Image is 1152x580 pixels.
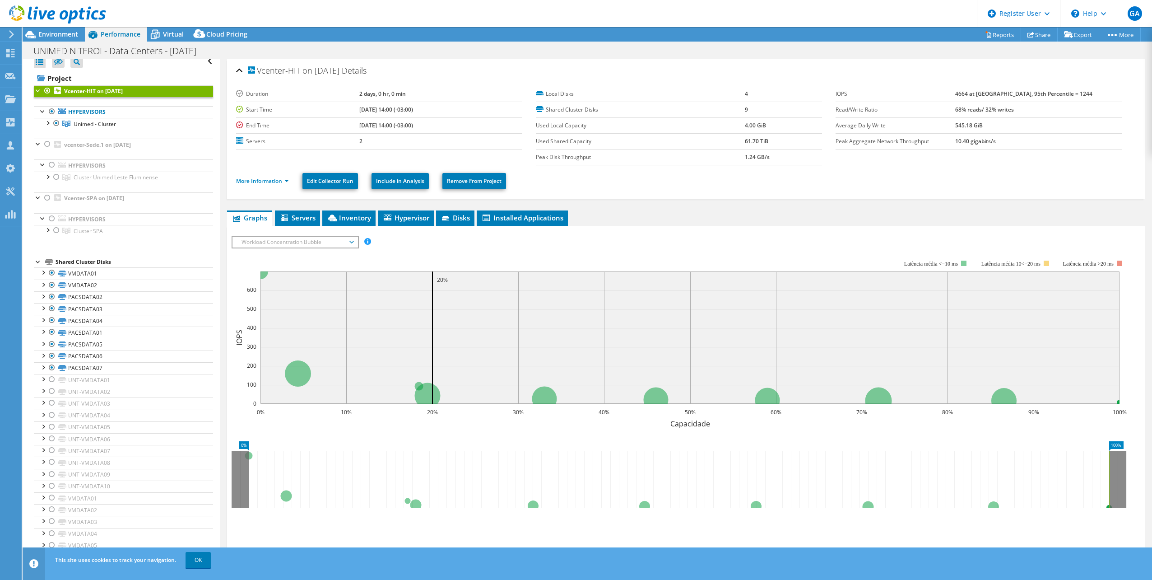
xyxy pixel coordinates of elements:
[856,408,867,416] text: 70%
[34,213,213,225] a: Hypervisors
[236,137,359,146] label: Servers
[34,225,213,237] a: Cluster SPA
[382,213,429,222] span: Hypervisor
[359,106,413,113] b: [DATE] 14:00 (-03:00)
[34,421,213,433] a: UNT-VMDATA05
[64,141,131,149] b: vcenter-Sede.1 on [DATE]
[359,122,413,129] b: [DATE] 14:00 (-03:00)
[955,90,1092,98] b: 4664 at [GEOGRAPHIC_DATA], 95th Percentile = 1244
[101,30,140,38] span: Performance
[34,374,213,386] a: UNT-VMDATA01
[34,516,213,528] a: VMDATA03
[745,153,770,161] b: 1.24 GB/s
[442,173,506,189] a: Remove From Project
[513,408,524,416] text: 30%
[536,121,744,130] label: Used Local Capacity
[74,120,116,128] span: Unimed - Cluster
[248,66,339,75] span: Vcenter-HIT on [DATE]
[441,213,470,222] span: Disks
[1057,28,1099,42] a: Export
[34,315,213,327] a: PACSDATA04
[836,105,955,114] label: Read/Write Ratio
[34,85,213,97] a: Vcenter-HIT on [DATE]
[836,137,955,146] label: Peak Aggregate Network Throughput
[1128,6,1142,21] span: GA
[34,528,213,540] a: VMDATA04
[942,408,953,416] text: 80%
[34,504,213,516] a: VMDATA02
[64,194,124,202] b: Vcenter-SPA on [DATE]
[279,213,316,222] span: Servers
[904,261,958,267] tspan: Latência média <=10 ms
[1028,408,1039,416] text: 90%
[34,280,213,291] a: VMDATA02
[253,400,256,407] text: 0
[372,173,429,189] a: Include in Analysis
[34,267,213,279] a: VMDATA01
[745,122,766,129] b: 4.00 GiB
[836,121,955,130] label: Average Daily Write
[232,213,267,222] span: Graphs
[74,173,158,181] span: Cluster Unimed Leste Fluminense
[163,30,184,38] span: Virtual
[359,137,362,145] b: 2
[745,137,768,145] b: 61.70 TiB
[247,381,256,388] text: 100
[74,227,103,235] span: Cluster SPA
[745,90,748,98] b: 4
[34,327,213,338] a: PACSDATA01
[236,89,359,98] label: Duration
[34,457,213,468] a: UNT-VMDATA08
[256,408,264,416] text: 0%
[685,408,696,416] text: 50%
[34,469,213,481] a: UNT-VMDATA09
[341,408,352,416] text: 10%
[771,408,781,416] text: 60%
[836,89,955,98] label: IOPS
[247,324,256,332] text: 400
[237,237,353,248] span: Workload Concentration Bubble
[247,286,256,294] text: 600
[536,89,744,98] label: Local Disks
[29,46,210,56] h1: UNIMED NITEROI - Data Centers - [DATE]
[186,552,211,568] a: OK
[427,408,438,416] text: 20%
[978,28,1021,42] a: Reports
[64,87,123,95] b: Vcenter-HIT on [DATE]
[206,30,247,38] span: Cloud Pricing
[56,257,213,267] div: Shared Cluster Disks
[981,261,1041,267] tspan: Latência média 10<=20 ms
[34,291,213,303] a: PACSDATA02
[34,492,213,504] a: VMDATA01
[342,65,367,76] span: Details
[34,118,213,130] a: Unimed - Cluster
[745,106,748,113] b: 9
[34,139,213,150] a: vcenter-Sede.1 on [DATE]
[34,339,213,351] a: PACSDATA05
[536,137,744,146] label: Used Shared Capacity
[955,106,1014,113] b: 68% reads/ 32% writes
[34,386,213,398] a: UNT-VMDATA02
[1021,28,1058,42] a: Share
[34,159,213,171] a: Hypervisors
[34,445,213,457] a: UNT-VMDATA07
[670,419,710,429] text: Capacidade
[247,305,256,313] text: 500
[34,362,213,374] a: PACSDATA07
[34,172,213,183] a: Cluster Unimed Leste Fluminense
[34,481,213,492] a: UNT-VMDATA10
[955,137,996,145] b: 10.40 gigabits/s
[34,303,213,315] a: PACSDATA03
[437,276,448,284] text: 20%
[599,408,609,416] text: 40%
[1112,408,1126,416] text: 100%
[302,173,358,189] a: Edit Collector Run
[536,105,744,114] label: Shared Cluster Disks
[34,71,213,85] a: Project
[34,351,213,362] a: PACSDATA06
[1071,9,1079,18] svg: \n
[55,556,176,564] span: This site uses cookies to track your navigation.
[236,105,359,114] label: Start Time
[327,213,371,222] span: Inventory
[359,90,406,98] b: 2 days, 0 hr, 0 min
